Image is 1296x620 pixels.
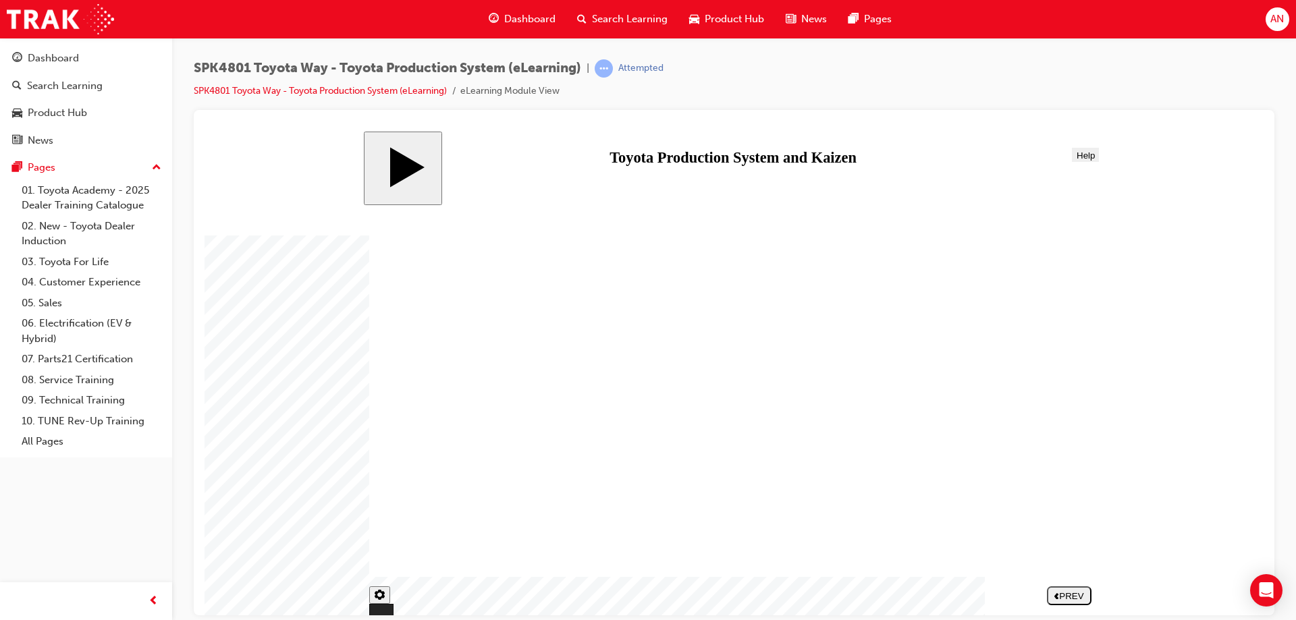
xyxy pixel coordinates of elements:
[16,180,167,216] a: 01. Toyota Academy - 2025 Dealer Training Catalogue
[5,46,167,71] a: Dashboard
[152,159,161,177] span: up-icon
[28,105,87,121] div: Product Hub
[12,107,22,119] span: car-icon
[5,155,167,180] button: Pages
[16,216,167,252] a: 02. New - Toyota Dealer Induction
[148,593,159,610] span: prev-icon
[12,162,22,174] span: pages-icon
[587,61,589,76] span: |
[775,5,838,33] a: news-iconNews
[16,370,167,391] a: 08. Service Training
[5,101,167,125] a: Product Hub
[504,11,556,27] span: Dashboard
[5,74,167,98] a: Search Learning
[864,11,892,27] span: Pages
[7,4,114,34] img: Trak
[28,51,79,66] div: Dashboard
[27,78,103,94] div: Search Learning
[478,5,566,33] a: guage-iconDashboard
[16,252,167,273] a: 03. Toyota For Life
[194,61,581,76] span: SPK4801 Toyota Way - Toyota Production System (eLearning)
[460,84,560,99] li: eLearning Module View
[28,160,55,175] div: Pages
[489,11,499,28] span: guage-icon
[848,11,859,28] span: pages-icon
[5,43,167,155] button: DashboardSearch LearningProduct HubNews
[12,135,22,147] span: news-icon
[595,59,613,78] span: learningRecordVerb_ATTEMPT-icon
[1250,574,1282,607] div: Open Intercom Messenger
[1266,7,1289,31] button: AN
[678,5,775,33] a: car-iconProduct Hub
[786,11,796,28] span: news-icon
[16,411,167,432] a: 10. TUNE Rev-Up Training
[566,5,678,33] a: search-iconSearch Learning
[838,5,902,33] a: pages-iconPages
[592,11,668,27] span: Search Learning
[28,133,53,148] div: News
[12,80,22,92] span: search-icon
[5,128,167,153] a: News
[194,85,447,96] a: SPK4801 Toyota Way - Toyota Production System (eLearning)
[16,313,167,349] a: 06. Electrification (EV & Hybrid)
[16,349,167,370] a: 07. Parts21 Certification
[801,11,827,27] span: News
[16,272,167,293] a: 04. Customer Experience
[1270,11,1284,27] span: AN
[16,431,167,452] a: All Pages
[16,390,167,411] a: 09. Technical Training
[618,62,664,75] div: Attempted
[689,11,699,28] span: car-icon
[705,11,764,27] span: Product Hub
[16,293,167,314] a: 05. Sales
[577,11,587,28] span: search-icon
[12,53,22,65] span: guage-icon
